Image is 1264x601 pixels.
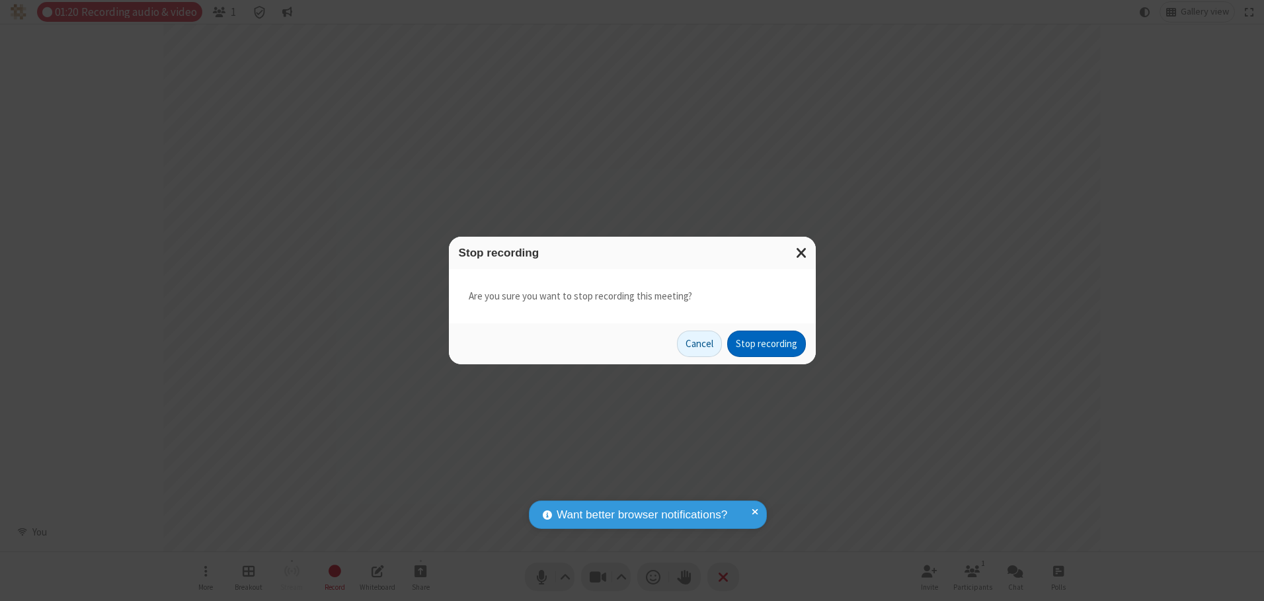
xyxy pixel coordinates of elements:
h3: Stop recording [459,247,806,259]
span: Want better browser notifications? [557,506,727,524]
div: Are you sure you want to stop recording this meeting? [449,269,816,324]
button: Cancel [677,331,722,357]
button: Close modal [788,237,816,269]
button: Stop recording [727,331,806,357]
